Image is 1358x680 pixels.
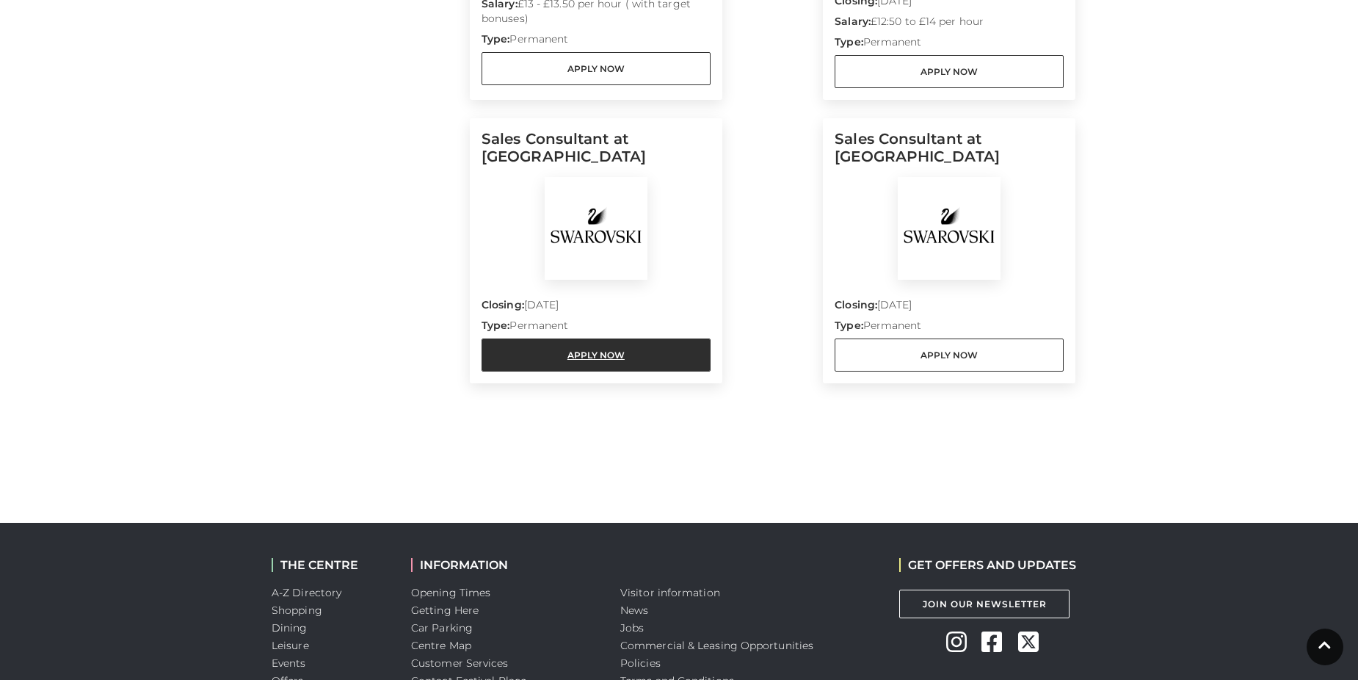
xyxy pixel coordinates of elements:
[835,297,1064,318] p: [DATE]
[899,590,1070,618] a: Join Our Newsletter
[411,639,471,652] a: Centre Map
[835,339,1064,372] a: Apply Now
[545,177,647,280] img: Swarovski
[835,35,863,48] strong: Type:
[482,32,509,46] strong: Type:
[272,639,309,652] a: Leisure
[482,130,711,177] h5: Sales Consultant at [GEOGRAPHIC_DATA]
[482,318,711,339] p: Permanent
[411,558,598,572] h2: INFORMATION
[272,657,306,670] a: Events
[835,35,1064,55] p: Permanent
[835,14,1064,35] p: £12:50 to £14 per hour
[482,339,711,372] a: Apply Now
[272,558,389,572] h2: THE CENTRE
[620,639,813,652] a: Commercial & Leasing Opportunities
[899,558,1076,572] h2: GET OFFERS AND UPDATES
[835,15,871,28] strong: Salary:
[898,177,1001,280] img: Swarovski
[835,319,863,332] strong: Type:
[835,298,877,311] strong: Closing:
[835,55,1064,88] a: Apply Now
[482,297,711,318] p: [DATE]
[482,298,524,311] strong: Closing:
[272,621,308,634] a: Dining
[620,621,644,634] a: Jobs
[482,32,711,52] p: Permanent
[482,52,711,85] a: Apply Now
[835,130,1064,177] h5: Sales Consultant at [GEOGRAPHIC_DATA]
[411,657,509,670] a: Customer Services
[620,657,661,670] a: Policies
[620,604,648,617] a: News
[411,604,479,617] a: Getting Here
[411,586,490,599] a: Opening Times
[411,621,473,634] a: Car Parking
[620,586,720,599] a: Visitor information
[835,318,1064,339] p: Permanent
[272,586,341,599] a: A-Z Directory
[272,604,322,617] a: Shopping
[482,319,509,332] strong: Type:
